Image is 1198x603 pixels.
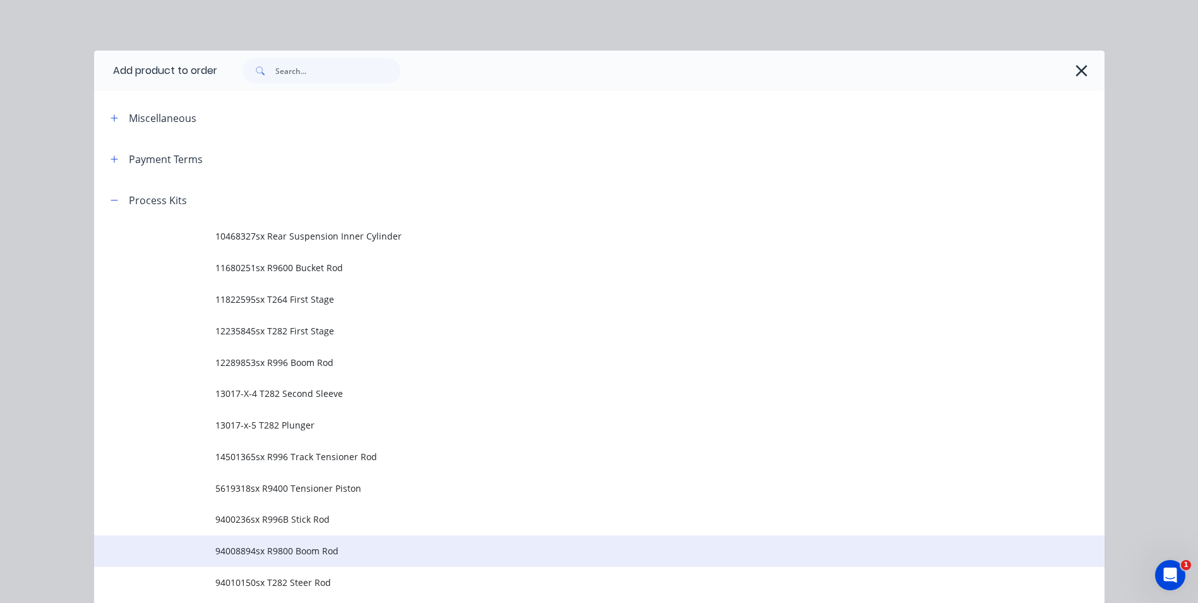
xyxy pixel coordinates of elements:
[215,229,926,243] span: 10468327sx Rear Suspension Inner Cylinder
[94,51,217,91] div: Add product to order
[1155,560,1185,590] iframe: Intercom live chat
[215,544,926,557] span: 94008894sx R9800 Boom Rod
[215,261,926,274] span: 11680251sx R9600 Bucket Rod
[129,193,187,208] div: Process Kits
[215,293,926,306] span: 11822595sx T264 First Stage
[275,58,400,83] input: Search...
[215,576,926,589] span: 94010150sx T282 Steer Rod
[215,418,926,432] span: 13017-x-5 T282 Plunger
[215,324,926,338] span: 12235845sx T282 First Stage
[129,111,196,126] div: Miscellaneous
[215,450,926,463] span: 14501365sx R996 Track Tensioner Rod
[215,513,926,526] span: 9400236sx R996B Stick Rod
[215,356,926,369] span: 12289853sx R996 Boom Rod
[129,152,203,167] div: Payment Terms
[215,482,926,495] span: 5619318sx R9400 Tensioner Piston
[215,387,926,400] span: 13017-X-4 T282 Second Sleeve
[1181,560,1191,570] span: 1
